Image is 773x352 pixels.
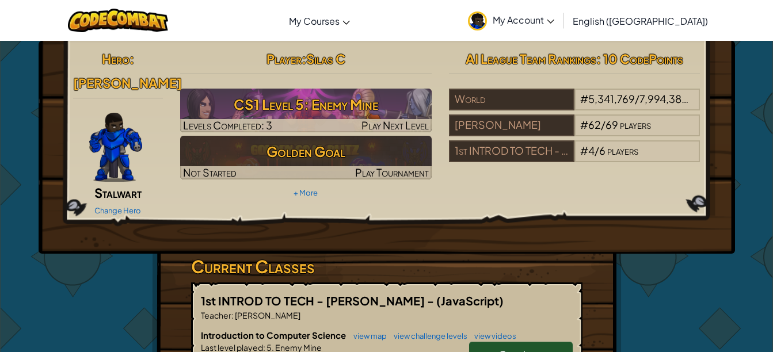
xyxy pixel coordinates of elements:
a: view challenge levels [388,331,467,340]
a: Golden GoalNot StartedPlay Tournament [180,136,432,179]
span: English ([GEOGRAPHIC_DATA]) [573,15,708,27]
h3: Current Classes [191,254,582,280]
span: players [690,92,721,105]
a: Play Next Level [180,89,432,132]
a: English ([GEOGRAPHIC_DATA]) [567,5,714,36]
span: : 10 CodePoints [596,51,683,67]
img: CodeCombat logo [68,9,169,32]
img: Golden Goal [180,136,432,179]
h3: Golden Goal [180,139,432,164]
img: CS1 Level 5: Enemy Mine [180,89,432,132]
a: + More [294,188,318,197]
span: Teacher [201,310,231,320]
a: World#5,341,769/7,994,384players [449,100,700,113]
a: view videos [469,331,516,340]
span: Not Started [183,166,237,179]
span: Play Tournament [355,166,429,179]
span: : [231,310,234,320]
a: [PERSON_NAME]#62/69players [449,125,700,139]
span: / [601,118,606,131]
span: [PERSON_NAME] [73,75,182,91]
span: Introduction to Computer Science [201,330,348,340]
h3: CS1 Level 5: Enemy Mine [180,91,432,117]
span: / [635,92,639,105]
span: # [580,92,588,105]
img: avatar [468,12,487,30]
span: : [302,51,306,67]
span: players [607,144,638,157]
span: (JavaScript) [436,293,504,308]
span: Silas C [306,51,345,67]
span: / [595,144,599,157]
a: view map [348,331,387,340]
span: 5,341,769 [588,92,635,105]
span: 62 [588,118,601,131]
span: Levels Completed: 3 [183,118,272,132]
a: My Courses [283,5,356,36]
span: 7,994,384 [639,92,688,105]
span: # [580,118,588,131]
img: Gordon-selection-pose.png [89,113,142,182]
span: players [620,118,651,131]
a: Change Hero [94,206,141,215]
span: 4 [588,144,595,157]
span: : [130,51,134,67]
a: 1st INTROD TO TECH - [PERSON_NAME] -#4/6players [449,151,700,164]
span: Play Next Level [361,118,429,132]
span: AI League Team Rankings [466,51,596,67]
div: World [449,89,574,110]
span: 1st INTROD TO TECH - [PERSON_NAME] - [201,293,436,308]
span: Stalwart [94,185,142,201]
span: My Account [493,14,554,26]
span: Hero [102,51,130,67]
span: My Courses [289,15,340,27]
div: [PERSON_NAME] [449,114,574,136]
span: 6 [599,144,606,157]
span: Player [266,51,302,67]
span: # [580,144,588,157]
a: My Account [462,2,560,39]
div: 1st INTROD TO TECH - [PERSON_NAME] - [449,140,574,162]
span: 69 [606,118,618,131]
span: [PERSON_NAME] [234,310,300,320]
